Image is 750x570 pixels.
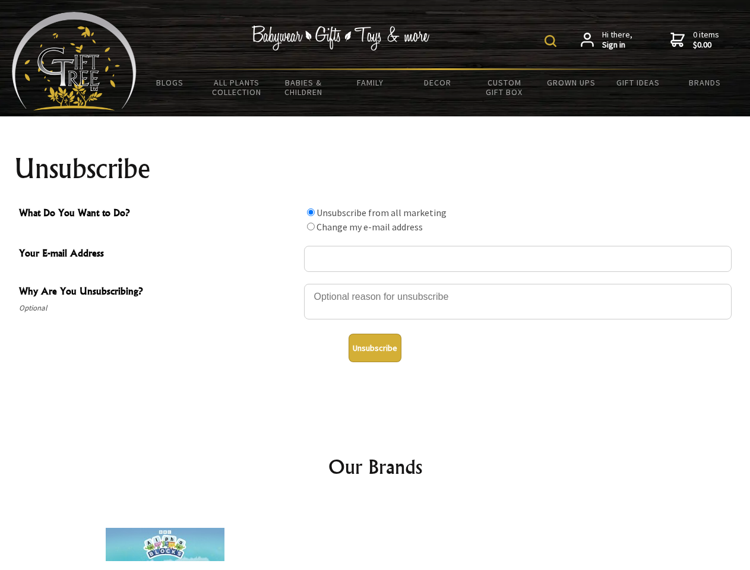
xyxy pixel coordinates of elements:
[19,301,298,315] span: Optional
[545,35,556,47] img: product search
[670,30,719,50] a: 0 items$0.00
[693,29,719,50] span: 0 items
[24,452,727,481] h2: Our Brands
[19,284,298,301] span: Why Are You Unsubscribing?
[349,334,401,362] button: Unsubscribe
[14,154,736,183] h1: Unsubscribe
[204,70,271,104] a: All Plants Collection
[605,70,672,95] a: Gift Ideas
[602,30,632,50] span: Hi there,
[270,70,337,104] a: Babies & Children
[19,246,298,263] span: Your E-mail Address
[581,30,632,50] a: Hi there,Sign in
[19,205,298,223] span: What Do You Want to Do?
[602,40,632,50] strong: Sign in
[471,70,538,104] a: Custom Gift Box
[252,26,430,50] img: Babywear - Gifts - Toys & more
[404,70,471,95] a: Decor
[12,12,137,110] img: Babyware - Gifts - Toys and more...
[307,208,315,216] input: What Do You Want to Do?
[337,70,404,95] a: Family
[307,223,315,230] input: What Do You Want to Do?
[693,40,719,50] strong: $0.00
[304,284,732,319] textarea: Why Are You Unsubscribing?
[317,207,447,218] label: Unsubscribe from all marketing
[317,221,423,233] label: Change my e-mail address
[672,70,739,95] a: Brands
[137,70,204,95] a: BLOGS
[537,70,605,95] a: Grown Ups
[304,246,732,272] input: Your E-mail Address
